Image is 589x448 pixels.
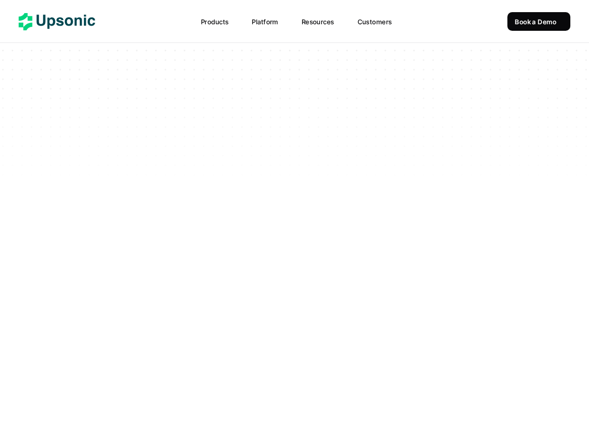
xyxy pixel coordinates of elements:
p: Resources [302,17,334,27]
a: Products [195,13,244,30]
p: Customers [358,17,392,27]
p: Book a Demo [515,17,556,27]
p: Products [201,17,229,27]
p: Platform [252,17,278,27]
